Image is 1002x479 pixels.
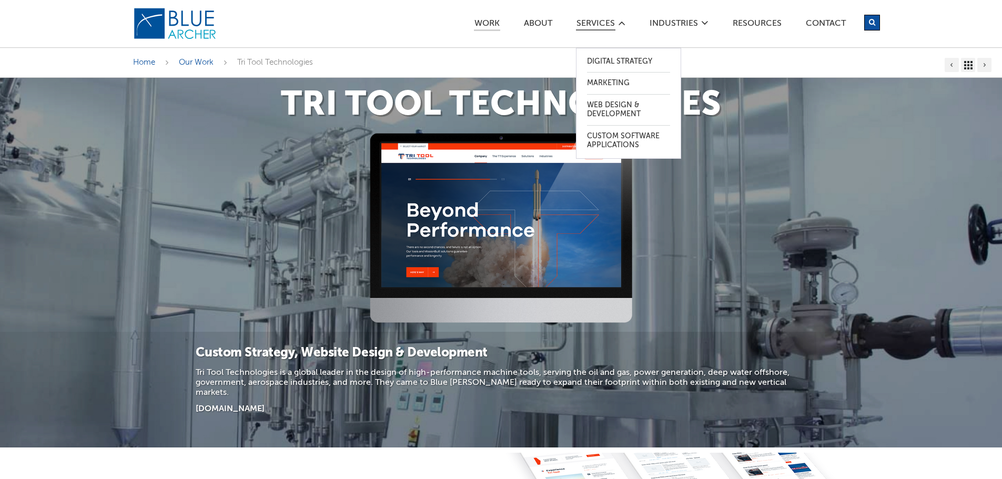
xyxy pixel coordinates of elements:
a: Home [133,58,155,66]
h3: Custom Strategy, Website Design & Development [196,345,806,362]
a: Digital Strategy [587,51,670,73]
p: Tri Tool Technologies is a global leader in the design of high-performance machine tools, serving... [196,368,806,399]
a: [DOMAIN_NAME] [196,405,265,413]
a: Marketing [587,73,670,94]
a: Web Design & Development [587,95,670,125]
a: Industries [649,19,699,30]
a: Work [474,19,500,31]
a: Our Work [179,58,214,66]
a: SERVICES [576,19,615,30]
span: Tri Tool Technologies [237,58,313,66]
a: Contact [805,19,846,30]
a: ABOUT [523,19,553,30]
h1: Tri Tool Technologies [133,88,869,123]
img: Blue Archer Logo [133,7,217,40]
a: Resources [732,19,782,30]
a: Custom Software Applications [587,126,670,156]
